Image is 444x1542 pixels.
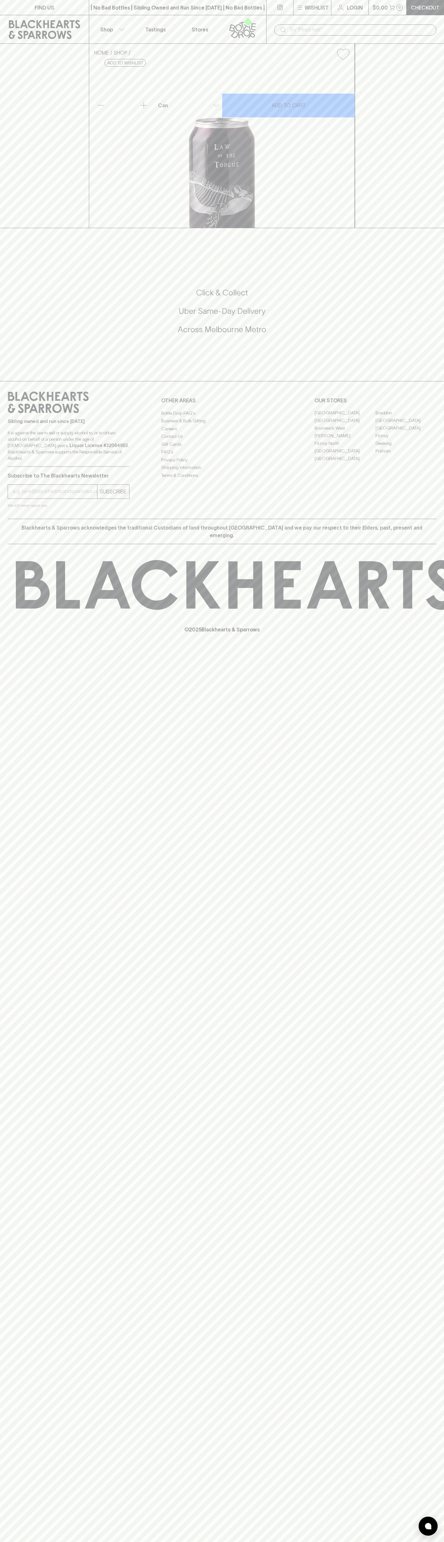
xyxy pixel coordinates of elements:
p: Checkout [411,4,440,11]
div: Can [156,99,222,112]
input: e.g. jane@blackheartsandsparrows.com.au [13,486,97,497]
button: Add to wishlist [104,59,146,67]
p: It is against the law to sell or supply alcohol to, or to obtain alcohol on behalf of a person un... [8,430,129,461]
a: SHOP [114,50,127,56]
a: Prahran [375,447,436,455]
p: Tastings [145,26,166,33]
p: $0.00 [373,4,388,11]
h5: Click & Collect [8,287,436,298]
a: Gift Cards [161,440,283,448]
div: Call to action block [8,262,436,368]
a: Careers [161,425,283,432]
p: SUBSCRIBE [100,488,127,495]
a: Fitzroy North [315,440,375,447]
a: Shipping Information [161,464,283,471]
p: We will never spam you [8,502,129,509]
img: 50788.png [89,65,355,228]
a: [GEOGRAPHIC_DATA] [315,409,375,417]
h5: Uber Same-Day Delivery [8,306,436,316]
a: Fitzroy [375,432,436,440]
button: Add to wishlist [335,46,352,63]
a: [GEOGRAPHIC_DATA] [315,417,375,425]
strong: Liquor License #32064953 [70,443,128,448]
p: Login [347,4,363,11]
a: HOME [94,50,109,56]
a: FAQ's [161,448,283,456]
p: Can [158,102,168,109]
button: Shop [89,15,134,43]
a: Contact Us [161,433,283,440]
button: ADD TO CART [222,94,355,117]
p: OUR STORES [315,397,436,404]
button: SUBSCRIBE [97,485,129,498]
p: Wishlist [305,4,329,11]
img: bubble-icon [425,1523,431,1529]
a: [GEOGRAPHIC_DATA] [315,455,375,463]
a: [GEOGRAPHIC_DATA] [315,447,375,455]
a: Privacy Policy [161,456,283,464]
p: Shop [100,26,113,33]
a: [GEOGRAPHIC_DATA] [375,417,436,425]
p: Stores [192,26,208,33]
a: Business & Bulk Gifting [161,417,283,425]
a: Geelong [375,440,436,447]
a: [GEOGRAPHIC_DATA] [375,425,436,432]
p: Subscribe to The Blackhearts Newsletter [8,472,129,479]
p: OTHER AREAS [161,397,283,404]
a: Stores [178,15,222,43]
p: 0 [398,6,401,9]
h5: Across Melbourne Metro [8,324,436,335]
a: Bottle Drop FAQ's [161,409,283,417]
p: ADD TO CART [272,102,306,109]
input: Try "Pinot noir" [289,25,431,35]
a: Terms & Conditions [161,471,283,479]
a: Brunswick West [315,425,375,432]
a: Tastings [133,15,178,43]
p: FIND US [35,4,54,11]
p: Sibling owned and run since [DATE] [8,418,129,425]
a: Braddon [375,409,436,417]
a: [PERSON_NAME] [315,432,375,440]
p: Blackhearts & Sparrows acknowledges the traditional Custodians of land throughout [GEOGRAPHIC_DAT... [12,524,432,539]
